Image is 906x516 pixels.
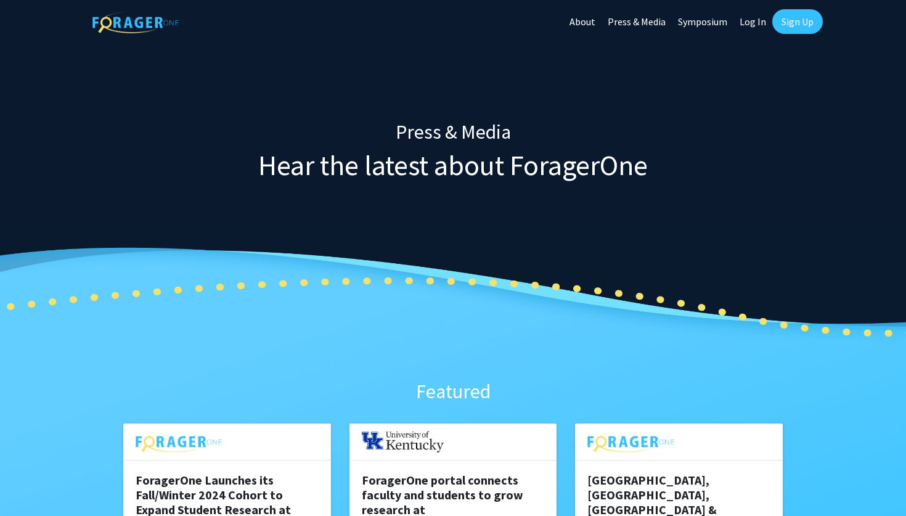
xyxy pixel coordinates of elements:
[123,380,783,403] h3: Featured
[587,431,674,453] img: foragerone-logo.png
[772,9,823,34] a: Sign Up
[92,12,179,33] img: ForagerOne Logo
[136,431,222,453] img: foragerone-logo.png
[9,461,52,507] iframe: Chat
[123,149,783,182] h1: Hear the latest about ForagerOne
[123,120,783,144] h3: Press & Media
[362,431,444,453] img: UKY.png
